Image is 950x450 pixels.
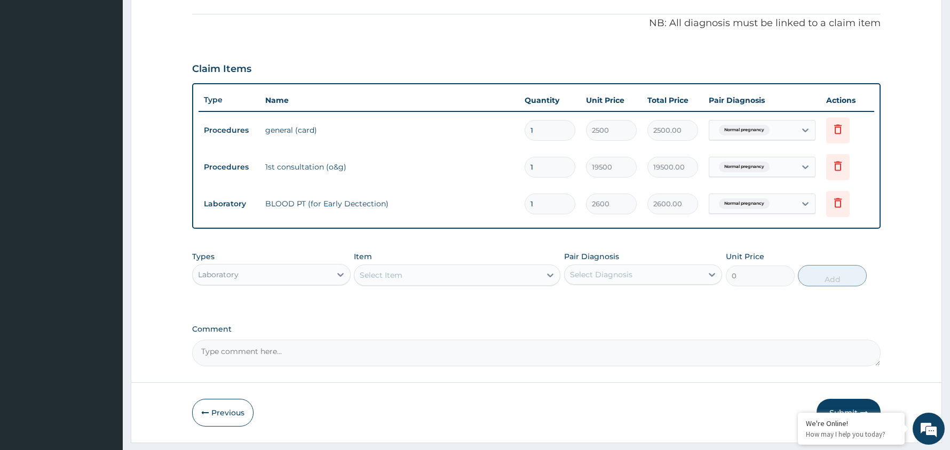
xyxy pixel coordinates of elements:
span: Normal pregnancy [719,162,770,172]
div: Minimize live chat window [175,5,201,31]
p: How may I help you today? [806,430,897,439]
img: d_794563401_company_1708531726252_794563401 [20,53,43,80]
button: Submit [817,399,881,427]
td: Procedures [199,120,260,140]
th: Pair Diagnosis [703,90,821,111]
label: Pair Diagnosis [564,251,619,262]
div: Select Diagnosis [570,269,632,280]
th: Type [199,90,260,110]
td: Laboratory [199,194,260,214]
button: Add [798,265,867,286]
button: Previous [192,399,254,427]
div: Chat with us now [56,60,179,74]
td: Procedures [199,157,260,177]
th: Quantity [519,90,581,111]
th: Actions [821,90,874,111]
span: Normal pregnancy [719,198,770,209]
td: BLOOD PT (for Early Dectection) [260,193,519,214]
p: NB: All diagnosis must be linked to a claim item [192,17,881,30]
div: We're Online! [806,419,897,428]
span: We're online! [62,134,147,242]
label: Item [354,251,372,262]
label: Types [192,252,215,261]
th: Total Price [642,90,703,111]
textarea: Type your message and hit 'Enter' [5,291,203,328]
label: Unit Price [726,251,764,262]
td: 1st consultation (o&g) [260,156,519,178]
th: Unit Price [581,90,642,111]
span: Normal pregnancy [719,125,770,135]
div: Laboratory [198,269,239,280]
div: Select Item [360,270,402,280]
label: Comment [192,325,881,334]
th: Name [260,90,519,111]
h3: Claim Items [192,63,251,75]
td: general (card) [260,119,519,141]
